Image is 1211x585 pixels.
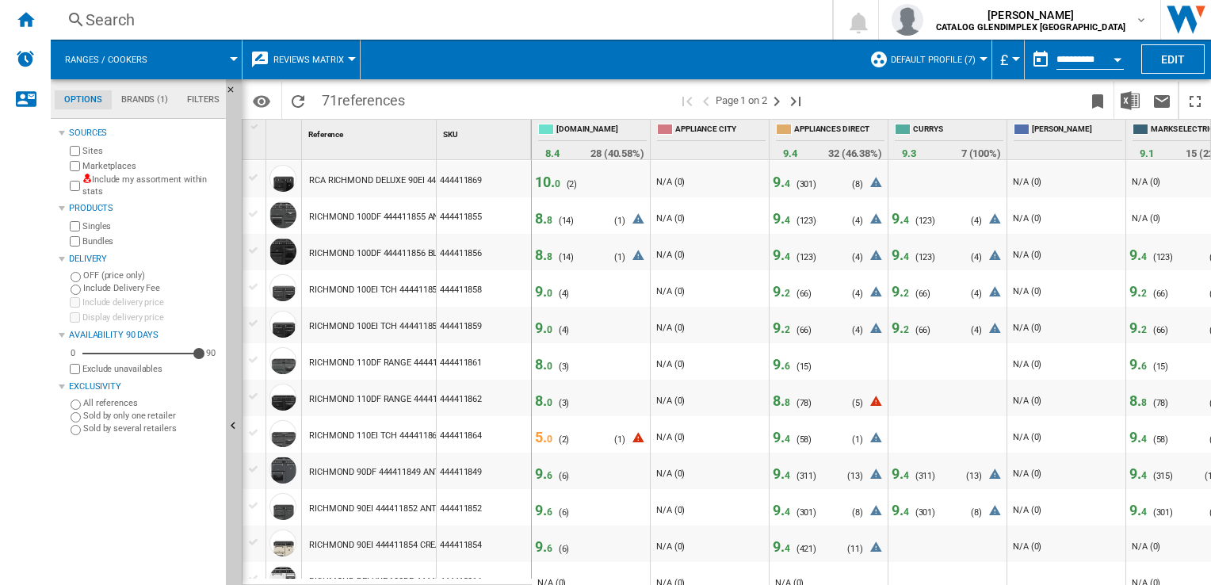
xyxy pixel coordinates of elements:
span: 9. [773,283,790,300]
input: Include Delivery Fee [71,285,81,295]
button: First page [678,82,697,119]
input: Bundles [70,236,80,247]
div: 66 reviews [915,325,931,335]
span: 9. [773,247,790,263]
span: 2 [569,179,574,189]
div: RICHMOND 100EI TCH 444411859 BLACK [309,308,471,345]
div: 3 reviews [559,398,570,408]
div: RICHMOND 110DF RANGE 444411862 BLACK [309,381,484,418]
span: 8 [855,179,860,189]
b: CATALOG GLENDIMPLEX [GEOGRAPHIC_DATA] [936,22,1125,32]
div: 8 bad reviews (below or equal to 4/10) [852,176,884,192]
span: 9. [783,147,797,159]
div: N/A (0) [654,213,685,224]
div: Sources [69,127,220,140]
span: 4 [562,325,567,335]
span: 9. [535,465,552,482]
span: references [338,92,405,109]
span: 14 [562,216,571,226]
label: Sold by only one retailer [83,410,220,422]
input: Display delivery price [70,312,80,323]
div: 444411849 [437,453,531,489]
span: 8. [535,392,552,409]
div: 4 bad reviews (below or equal to 4/10) [852,249,884,265]
div: 3 reviews [559,361,570,372]
button: Default profile (7) [891,40,984,79]
div: Sort None [269,120,301,144]
div: 5 bad reviews (below or equal to 4/10) [852,395,884,411]
div: 14 reviews [559,216,575,226]
span: 4 [855,289,860,299]
div: 4 bad reviews (below or equal to 4/10) [971,322,1003,338]
md-tab-item: Brands (1) [112,90,178,109]
div: 1 bad review (below or equal to 4/10) [614,249,647,265]
span: 66 [919,325,928,335]
span: 301 [800,179,814,189]
span: 9. [535,283,552,300]
span: 9. [773,356,790,373]
span: [PERSON_NAME] [936,7,1125,23]
div: 78 reviews [1153,398,1169,408]
div: 123 reviews [797,252,817,262]
label: Marketplaces [82,160,220,172]
div: N/A (0) [1010,468,1041,479]
span: 123 [800,216,814,226]
div: 2 reviews [559,434,570,445]
span: 9. [773,429,790,445]
img: profile.jpg [892,4,923,36]
span: 8. [1129,392,1147,409]
span: 8. [545,147,560,159]
div: 123 reviews [915,252,936,262]
span: 8. [535,247,552,263]
div: N/A (0) [654,432,685,442]
span: CURRYS [913,124,1003,137]
span: ( ) [852,325,863,335]
input: Include delivery price [70,297,80,308]
span: ( ) [852,289,863,299]
span: 4 [554,147,560,159]
span: 0 [547,288,552,299]
span: 66 [800,289,809,299]
div: N/A (0) [654,177,685,187]
span: APPLIANCES DIRECT [794,124,884,137]
label: Bundles [82,235,220,247]
span: 3 [562,398,567,408]
button: Download in Excel [1114,82,1146,119]
span: Default profile (7) [891,55,976,65]
div: 90 [202,347,220,359]
span: 14 [562,252,571,262]
label: Sold by several retailers [83,422,220,434]
button: Last page [786,82,805,119]
div: RICHMOND 100DF 444411855 ANTHRACITE [309,199,480,235]
div: Exclusivity [69,380,220,393]
span: 9. [892,247,909,263]
div: RICHMOND 110EI TCH 444411864 ANTHRACITE [309,418,496,454]
button: Ranges / cookers [65,40,163,79]
span: ( ) [971,252,982,262]
div: Ranges / cookers [59,40,234,79]
span: SKU [443,130,458,139]
button: Reload [282,82,314,119]
span: 6 [785,361,790,372]
span: 5. [535,429,552,445]
input: Sold by several retailers [71,425,81,435]
div: 123 reviews [915,216,936,226]
input: Display delivery price [70,364,80,374]
span: 4 [785,251,790,262]
span: 4 [903,215,909,226]
span: 9. [1129,356,1147,373]
span: 4 [974,325,979,335]
div: RICHMOND 100DF 444411856 BLACK [309,235,454,272]
span: 9. [892,283,909,300]
span: 123 [1156,252,1171,262]
div: 4 bad reviews (below or equal to 4/10) [852,212,884,228]
span: 58 [1156,434,1166,445]
span: 8. [535,210,552,227]
input: Sites [70,146,80,156]
div: 444411858 [437,270,531,307]
span: 123 [919,216,933,226]
div: APPLIANCE CITY [654,120,769,159]
div: 444411861 [437,343,531,380]
span: ( ) [971,289,982,299]
span: ( ) [614,252,625,262]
